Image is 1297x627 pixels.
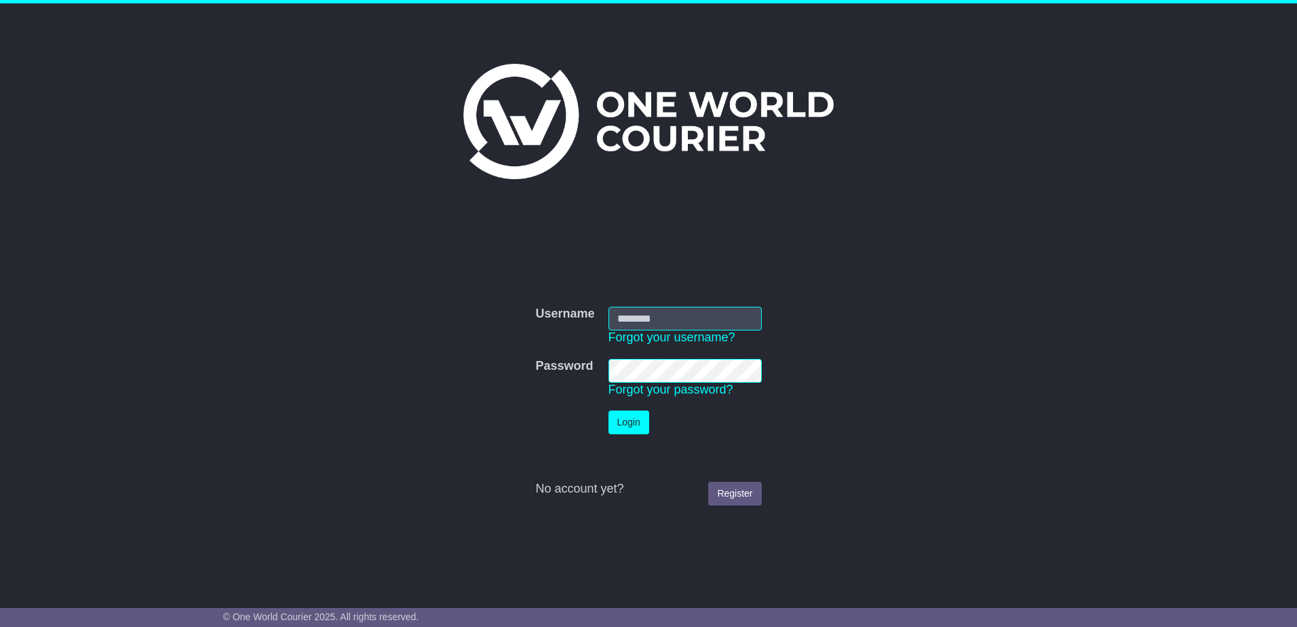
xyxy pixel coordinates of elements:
img: One World [463,64,834,179]
span: © One World Courier 2025. All rights reserved. [223,611,419,622]
a: Forgot your username? [608,330,735,344]
label: Password [535,359,593,374]
label: Username [535,307,594,322]
a: Register [708,482,761,506]
button: Login [608,411,649,434]
a: Forgot your password? [608,383,733,396]
div: No account yet? [535,482,761,497]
